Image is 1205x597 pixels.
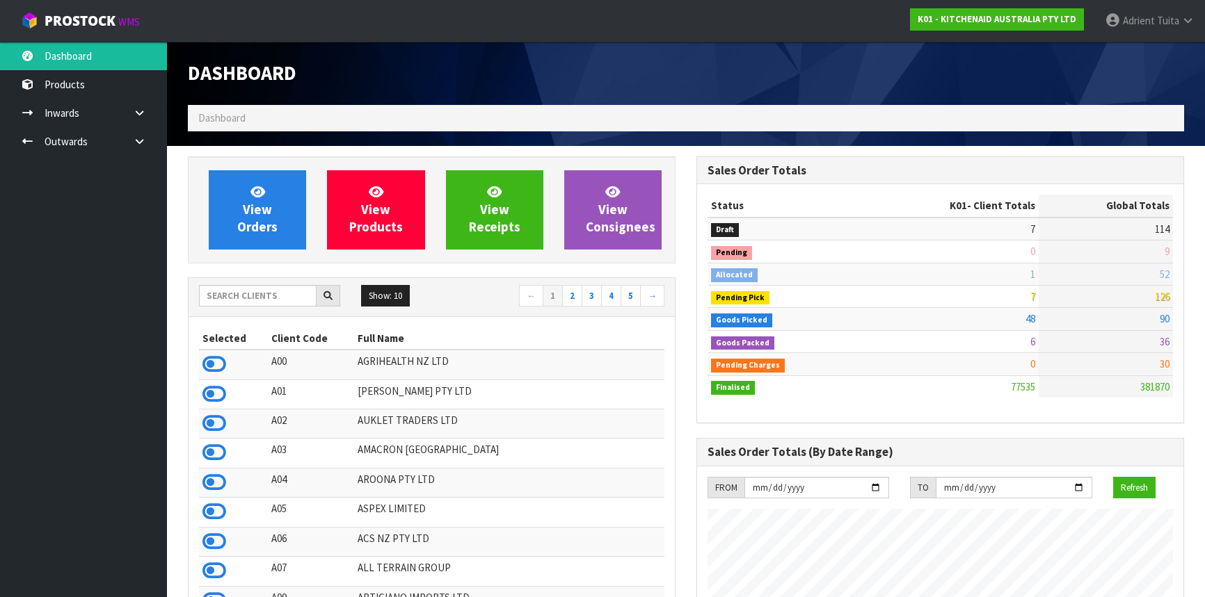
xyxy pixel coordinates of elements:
[1039,195,1173,217] th: Global Totals
[711,246,752,260] span: Pending
[199,327,268,350] th: Selected
[354,439,664,468] td: AMACRON [GEOGRAPHIC_DATA]
[711,336,774,350] span: Goods Packed
[268,379,354,409] td: A01
[708,164,1173,177] h3: Sales Order Totals
[586,183,655,236] span: View Consignees
[582,285,602,307] a: 3
[711,268,758,282] span: Allocated
[354,468,664,497] td: AROONA PTY LTD
[1030,357,1035,370] span: 0
[446,170,543,250] a: ViewReceipts
[354,379,664,409] td: [PERSON_NAME] PTY LTD
[711,223,739,237] span: Draft
[1123,14,1155,27] span: Adrient
[268,527,354,556] td: A06
[708,477,744,499] div: FROM
[268,498,354,527] td: A05
[1113,477,1156,499] button: Refresh
[519,285,543,307] a: ←
[1160,335,1170,348] span: 36
[45,12,115,30] span: ProStock
[1011,380,1035,393] span: 77535
[711,313,772,327] span: Goods Picked
[708,445,1173,459] h3: Sales Order Totals (By Date Range)
[268,350,354,379] td: A00
[543,285,563,307] a: 1
[711,381,755,395] span: Finalised
[711,291,769,305] span: Pending Pick
[1030,245,1035,258] span: 0
[199,285,317,306] input: Search clients
[198,111,246,124] span: Dashboard
[950,199,967,212] span: K01
[354,498,664,527] td: ASPEX LIMITED
[910,477,936,499] div: TO
[1160,268,1170,281] span: 52
[361,285,410,307] button: Show: 10
[562,285,582,307] a: 2
[268,327,354,350] th: Client Code
[1157,14,1179,27] span: Tuita
[327,170,424,250] a: ViewProducts
[708,195,861,217] th: Status
[354,350,664,379] td: AGRIHEALTH NZ LTD
[1140,380,1170,393] span: 381870
[640,285,664,307] a: →
[1160,357,1170,370] span: 30
[601,285,621,307] a: 4
[268,557,354,586] td: A07
[354,527,664,556] td: ACS NZ PTY LTD
[118,15,140,28] small: WMS
[1160,312,1170,325] span: 90
[268,409,354,439] td: A02
[442,285,665,309] nav: Page navigation
[1030,290,1035,303] span: 7
[1030,222,1035,236] span: 7
[1165,245,1170,258] span: 9
[237,183,278,236] span: View Orders
[21,12,38,29] img: cube-alt.png
[1030,268,1035,281] span: 1
[188,60,296,85] span: Dashboard
[910,8,1084,31] a: K01 - KITCHENAID AUSTRALIA PTY LTD
[918,13,1076,25] strong: K01 - KITCHENAID AUSTRALIA PTY LTD
[209,170,306,250] a: ViewOrders
[268,439,354,468] td: A03
[349,183,403,236] span: View Products
[469,183,520,236] span: View Receipts
[268,468,354,497] td: A04
[564,170,662,250] a: ViewConsignees
[621,285,641,307] a: 5
[354,557,664,586] td: ALL TERRAIN GROUP
[1030,335,1035,348] span: 6
[1155,222,1170,236] span: 114
[861,195,1039,217] th: - Client Totals
[1155,290,1170,303] span: 126
[1026,312,1035,325] span: 48
[354,327,664,350] th: Full Name
[354,409,664,439] td: AUKLET TRADERS LTD
[711,359,785,373] span: Pending Charges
